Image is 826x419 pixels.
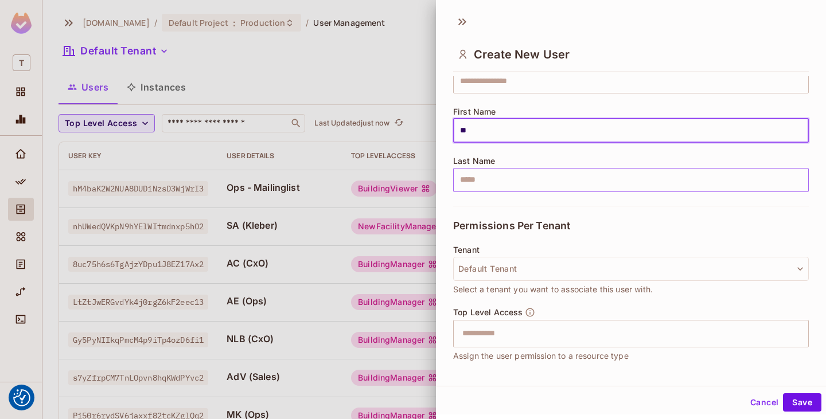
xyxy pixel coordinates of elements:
span: Last Name [453,156,495,166]
span: Permissions Per Tenant [453,220,570,232]
span: First Name [453,107,496,116]
button: Consent Preferences [13,389,30,406]
button: Cancel [746,393,783,412]
button: Save [783,393,821,412]
span: Top Level Access [453,308,523,317]
button: Default Tenant [453,257,809,281]
span: Assign the user permission to a resource type [453,350,629,362]
button: Open [802,332,805,334]
span: Select a tenant you want to associate this user with. [453,283,653,296]
span: Create New User [474,48,570,61]
img: Revisit consent button [13,389,30,406]
span: Tenant [453,245,480,254]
